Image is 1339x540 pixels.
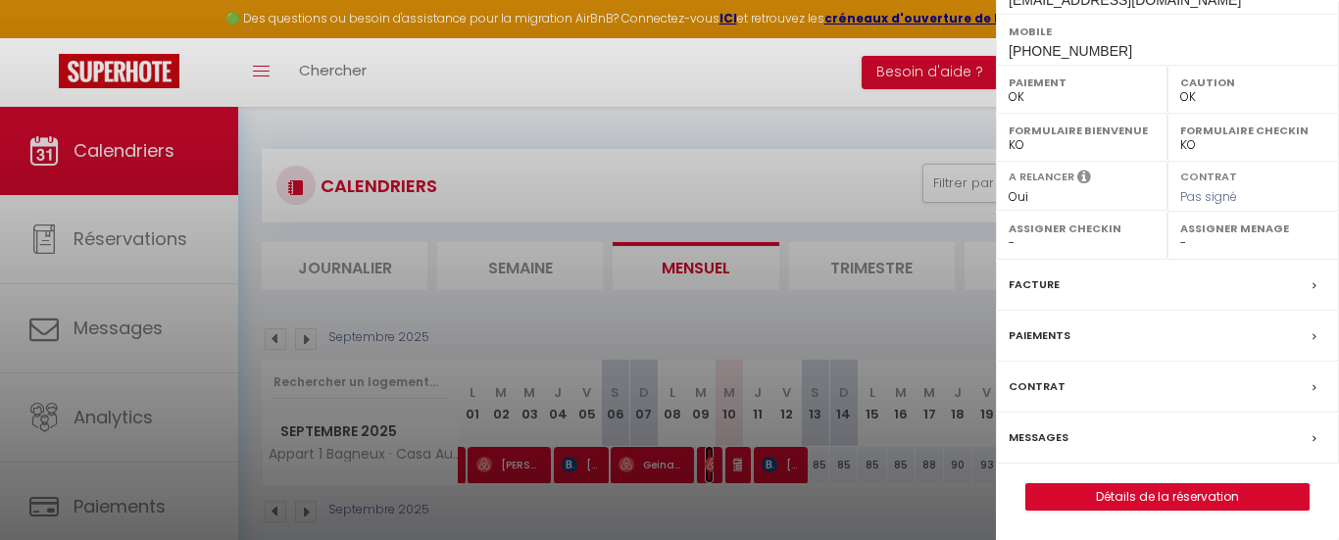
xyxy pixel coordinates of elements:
label: Mobile [1009,22,1326,41]
label: Formulaire Checkin [1180,121,1326,140]
button: Ouvrir le widget de chat LiveChat [16,8,74,67]
label: A relancer [1009,169,1074,185]
label: Formulaire Bienvenue [1009,121,1155,140]
i: Sélectionner OUI si vous souhaiter envoyer les séquences de messages post-checkout [1077,169,1091,190]
span: Pas signé [1180,188,1237,205]
label: Paiement [1009,73,1155,92]
button: Détails de la réservation [1025,483,1310,511]
span: [PHONE_NUMBER] [1009,43,1132,59]
label: Assigner Menage [1180,219,1326,238]
label: Caution [1180,73,1326,92]
label: Contrat [1009,376,1066,397]
label: Contrat [1180,169,1237,181]
a: Détails de la réservation [1026,484,1309,510]
label: Messages [1009,427,1068,448]
label: Paiements [1009,325,1070,346]
label: Assigner Checkin [1009,219,1155,238]
label: Facture [1009,274,1060,295]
